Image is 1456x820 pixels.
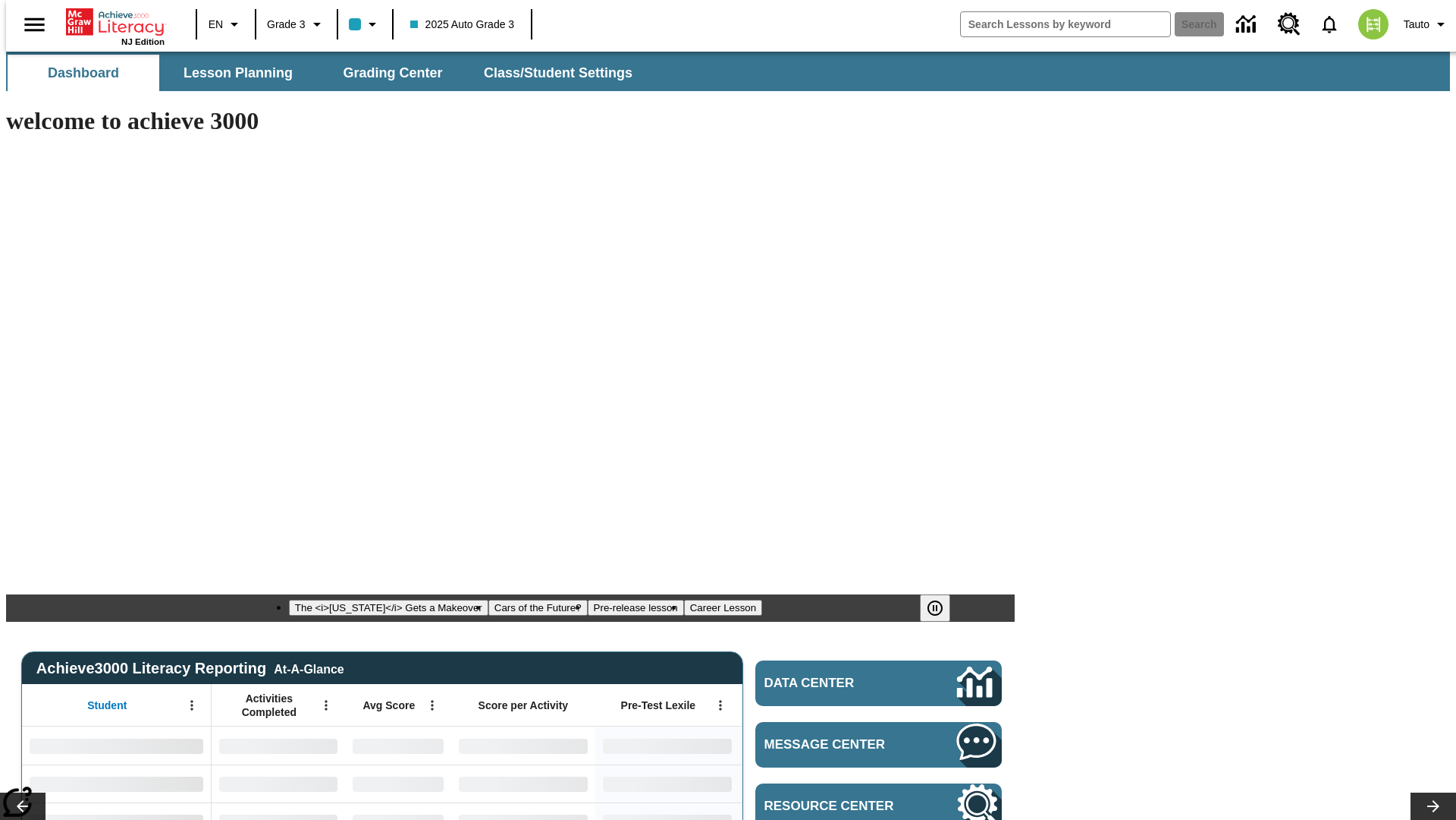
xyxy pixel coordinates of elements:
[961,12,1170,36] input: search field
[472,55,645,91] button: Class/Student Settings
[764,676,906,691] span: Data Center
[212,727,345,765] div: No Data,
[1227,4,1269,46] a: Data Center
[12,2,57,47] button: Open side menu
[180,694,203,717] button: Open Menu
[219,692,319,719] span: Activities Completed
[764,799,912,814] span: Resource Center
[66,5,165,46] div: Home
[479,699,569,712] span: Score per Activity
[1410,793,1456,820] button: Lesson carousel, Next
[410,17,515,33] span: 2025 Auto Grade 3
[162,55,314,91] button: Lesson Planning
[202,11,250,38] button: Language: EN, Select a language
[709,694,732,717] button: Open Menu
[66,7,165,37] a: Home
[317,55,469,91] button: Grading Center
[6,107,1015,135] h1: welcome to achieve 3000
[345,765,451,803] div: No Data,
[484,65,632,82] span: Class/Student Settings
[488,600,588,616] button: Slide 2 Cars of the Future?
[36,660,344,677] span: Achieve3000 Literacy Reporting
[1398,11,1456,38] button: Profile/Settings
[755,722,1002,768] a: Message Center
[343,65,442,82] span: Grading Center
[362,699,415,712] span: Avg Score
[289,600,488,616] button: Slide 1 The <i>Missouri</i> Gets a Makeover
[8,55,159,91] button: Dashboard
[920,594,950,622] button: Pause
[764,737,912,752] span: Message Center
[121,37,165,46] span: NJ Edition
[345,727,451,765] div: No Data,
[920,594,965,622] div: Pause
[87,699,127,712] span: Student
[1310,5,1349,44] a: Notifications
[588,600,684,616] button: Slide 3 Pre-release lesson
[1349,5,1398,44] button: Select a new avatar
[621,699,696,712] span: Pre-Test Lexile
[343,11,388,38] button: Class color is light blue. Change class color
[684,600,762,616] button: Slide 4 Career Lesson
[755,661,1002,706] a: Data Center
[1404,17,1429,33] span: Tauto
[274,660,344,676] div: At-A-Glance
[1269,4,1310,45] a: Resource Center, Will open in new tab
[184,65,293,82] span: Lesson Planning
[6,55,646,91] div: SubNavbar
[267,17,306,33] span: Grade 3
[48,65,119,82] span: Dashboard
[212,765,345,803] div: No Data,
[315,694,337,717] button: Open Menu
[209,17,223,33] span: EN
[6,52,1450,91] div: SubNavbar
[1358,9,1389,39] img: avatar image
[421,694,444,717] button: Open Menu
[261,11,332,38] button: Grade: Grade 3, Select a grade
